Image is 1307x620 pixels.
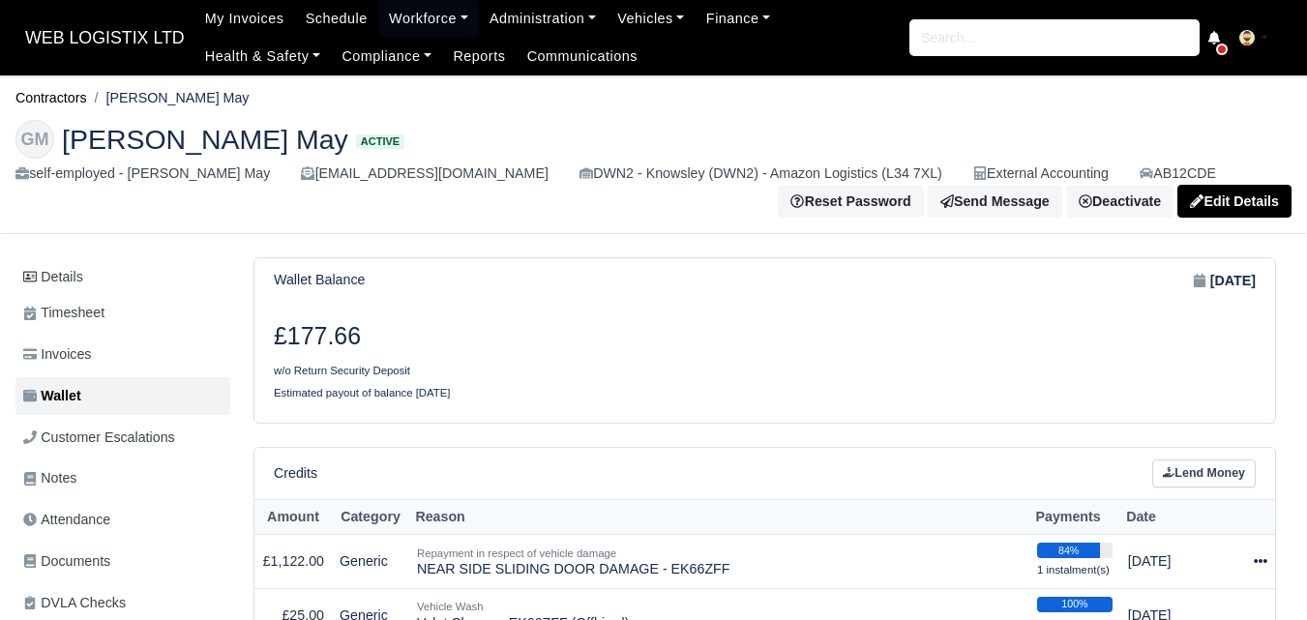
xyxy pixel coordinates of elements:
span: Notes [23,467,76,489]
span: Attendance [23,509,110,531]
h6: Credits [274,465,317,482]
a: Reports [442,38,516,75]
span: Invoices [23,343,91,366]
span: DVLA Checks [23,592,126,614]
h6: Wallet Balance [274,272,365,288]
th: Amount [254,499,332,535]
a: Timesheet [15,294,230,332]
a: Send Message [928,185,1062,218]
a: Details [15,259,230,295]
td: [DATE] [1120,535,1246,589]
span: Wallet [23,385,81,407]
button: Reset Password [778,185,923,218]
a: Deactivate [1066,185,1173,218]
th: Reason [409,499,1029,535]
td: NEAR SIDE SLIDING DOOR DAMAGE - EK66ZFF [409,535,1029,589]
div: 84% [1037,543,1100,558]
a: Contractors [15,90,87,105]
a: Customer Escalations [15,419,230,457]
span: Active [356,134,404,149]
div: DWN2 - Knowsley (DWN2) - Amazon Logistics (L34 7XL) [579,162,942,185]
div: External Accounting [973,162,1109,185]
th: Date [1120,499,1246,535]
div: 100% [1037,597,1113,612]
small: Vehicle Wash [417,601,484,612]
a: Compliance [331,38,442,75]
li: [PERSON_NAME] May [87,87,250,109]
a: Lend Money [1152,459,1256,487]
a: Attendance [15,501,230,539]
th: Category [332,499,409,535]
a: WEB LOGISTIX LTD [15,19,194,57]
span: WEB LOGISTIX LTD [15,18,194,57]
span: [PERSON_NAME] May [62,126,348,153]
span: Timesheet [23,302,104,324]
a: Wallet [15,377,230,415]
a: Edit Details [1177,185,1292,218]
h3: £177.66 [274,322,751,351]
div: GM [15,120,54,159]
small: 1 instalment(s) [1037,564,1110,576]
div: [EMAIL_ADDRESS][DOMAIN_NAME] [301,162,548,185]
td: £1,122.00 [254,535,332,589]
td: Generic [332,535,409,589]
a: Communications [517,38,649,75]
a: Health & Safety [194,38,332,75]
a: AB12CDE [1140,162,1216,185]
a: Invoices [15,336,230,373]
th: Payments [1029,499,1120,535]
div: self-employed - [PERSON_NAME] May [15,162,270,185]
small: Repayment in respect of vehicle damage [417,547,616,559]
a: Notes [15,459,230,497]
a: Documents [15,543,230,580]
input: Search... [909,19,1200,56]
small: Estimated payout of balance [DATE] [274,387,451,399]
strong: [DATE] [1210,270,1256,292]
span: Customer Escalations [23,427,175,449]
span: Documents [23,550,110,573]
div: Godwin Ogbonna May [1,104,1306,234]
iframe: Chat Widget [1210,527,1307,620]
small: w/o Return Security Deposit [274,365,410,376]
